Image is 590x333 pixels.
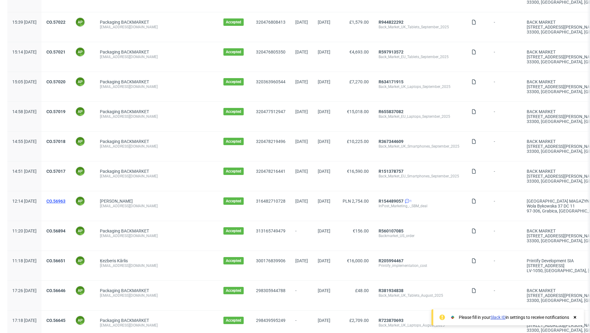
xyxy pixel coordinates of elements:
[494,139,517,154] span: -
[100,228,149,233] a: Packaging BACKMARKET
[256,258,285,263] a: 300176839906
[295,288,308,303] span: -
[76,286,85,295] figcaption: AP
[379,20,403,25] a: R944822292
[318,318,330,323] span: [DATE]
[226,228,241,233] span: Accepted
[256,20,285,25] a: 320476808413
[12,50,37,54] span: 15:14 [DATE]
[46,139,65,144] a: CO.57018
[46,50,65,54] a: CO.57021
[347,109,369,114] span: €15,018.00
[46,20,65,25] a: CO.57022
[379,174,462,179] div: Back_Market_EU_Smartphones_September_2025
[46,79,65,84] a: CO.57020
[379,258,403,263] a: R205994467
[318,109,330,114] span: [DATE]
[226,288,241,293] span: Accepted
[379,144,462,149] div: Back_Market_UK_Smartphones_September_2025
[76,256,85,265] figcaption: AP
[100,323,214,328] div: [EMAIL_ADDRESS][DOMAIN_NAME]
[100,169,149,174] a: Packaging BACKMARKET
[226,109,241,114] span: Accepted
[379,84,462,89] div: Back_Market_UK_Laptops_September_2025
[100,199,133,204] a: [PERSON_NAME]
[256,288,285,293] a: 298305944788
[379,204,462,208] div: InPost_Marketing_-_SBM_deal
[349,79,369,84] span: £7,270.00
[410,199,412,204] span: 1
[318,50,330,54] span: [DATE]
[226,50,241,54] span: Accepted
[256,228,285,233] a: 313165749479
[355,288,369,293] span: £48.00
[100,258,128,263] a: Ķezberis Kārlis
[379,228,403,233] a: R560107085
[295,199,308,204] span: [DATE]
[12,109,37,114] span: 14:58 [DATE]
[379,323,462,328] div: Back_Market_UK_Laptops_August_2025
[343,199,369,204] span: PLN 2,754.00
[295,139,308,144] span: [DATE]
[347,169,369,174] span: €16,590.00
[494,20,517,34] span: -
[12,20,37,25] span: 15:39 [DATE]
[100,144,214,149] div: [EMAIL_ADDRESS][DOMAIN_NAME]
[318,258,330,263] span: [DATE]
[46,228,65,233] a: CO.56894
[379,263,462,268] div: Printify_implementation_cost
[256,50,285,54] a: 320476805350
[76,48,85,56] figcaption: AP
[100,293,214,298] div: [EMAIL_ADDRESS][DOMAIN_NAME]
[46,109,65,114] a: CO.57019
[494,109,517,124] span: -
[349,20,369,25] span: £1,579.00
[379,233,462,238] div: Backmarket_US_order
[379,54,462,59] div: Back_Market_EU_Tablets_September_2025
[295,79,308,84] span: [DATE]
[256,169,285,174] a: 320478216441
[318,228,330,233] span: [DATE]
[295,50,308,54] span: [DATE]
[494,169,517,184] span: -
[76,107,85,116] figcaption: AP
[494,79,517,94] span: -
[226,169,241,174] span: Accepted
[100,174,214,179] div: [EMAIL_ADDRESS][DOMAIN_NAME]
[100,233,214,238] div: [EMAIL_ADDRESS][DOMAIN_NAME]
[318,199,330,204] span: [DATE]
[12,139,37,144] span: 14:55 [DATE]
[379,50,403,54] a: R597913572
[403,199,412,204] a: 1
[347,258,369,263] span: €16,000.00
[100,50,149,54] a: Packaging BACKMARKET
[12,258,37,263] span: 11:18 [DATE]
[12,228,37,233] span: 11:20 [DATE]
[295,20,308,25] span: [DATE]
[494,288,517,303] span: -
[379,114,462,119] div: Back_Market_EU_Laptops_September_2025
[256,318,285,323] a: 298439595249
[100,109,149,114] a: Packaging BACKMARKET
[379,318,403,323] a: R723870693
[295,258,308,263] span: [DATE]
[100,318,149,323] a: Packaging BACKMARKET
[494,50,517,64] span: -
[379,288,403,293] a: R381934838
[494,199,517,213] span: -
[76,137,85,146] figcaption: AP
[100,25,214,30] div: [EMAIL_ADDRESS][DOMAIN_NAME]
[318,169,330,174] span: [DATE]
[76,77,85,86] figcaption: AP
[100,288,149,293] a: Packaging BACKMARKET
[76,167,85,176] figcaption: AP
[379,293,462,298] div: Back_Market_UK_Tablets_August_2025
[347,139,369,144] span: £10,225.00
[100,84,214,89] div: [EMAIL_ADDRESS][DOMAIN_NAME]
[459,314,569,320] div: Please fill in your in settings to receive notifications
[226,139,241,144] span: Accepted
[295,169,308,174] span: [DATE]
[46,288,65,293] a: CO.56646
[379,199,403,204] a: R154489057
[76,197,85,205] figcaption: AP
